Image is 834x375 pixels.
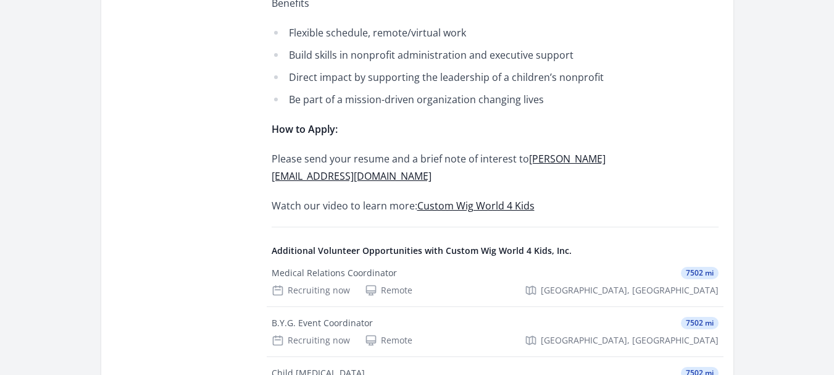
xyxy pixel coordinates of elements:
span: 7502 mi [681,317,719,329]
div: Medical Relations Coordinator [272,267,397,279]
li: Direct impact by supporting the leadership of a children’s nonprofit [272,69,633,86]
p: Watch our video to learn more: [272,197,633,214]
div: Recruiting now [272,334,350,347]
div: Remote [365,334,412,347]
span: [GEOGRAPHIC_DATA], [GEOGRAPHIC_DATA] [541,334,719,347]
li: Build skills in nonprofit administration and executive support [272,46,633,64]
p: Please send your resume and a brief note of interest to [272,150,633,185]
span: [GEOGRAPHIC_DATA], [GEOGRAPHIC_DATA] [541,284,719,297]
div: B.Y.G. Event Coordinator [272,317,373,329]
span: 7502 mi [681,267,719,279]
a: Medical Relations Coordinator 7502 mi Recruiting now Remote [GEOGRAPHIC_DATA], [GEOGRAPHIC_DATA] [267,257,723,306]
li: Be part of a mission-driven organization changing lives [272,91,633,108]
div: Remote [365,284,412,297]
div: Recruiting now [272,284,350,297]
h4: Additional Volunteer Opportunities with Custom Wig World 4 Kids, Inc. [272,245,719,257]
a: Custom Wig World 4 Kids [417,199,535,213]
strong: How to Apply: [272,122,338,136]
li: Flexible schedule, remote/virtual work [272,24,633,41]
a: B.Y.G. Event Coordinator 7502 mi Recruiting now Remote [GEOGRAPHIC_DATA], [GEOGRAPHIC_DATA] [267,307,723,356]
